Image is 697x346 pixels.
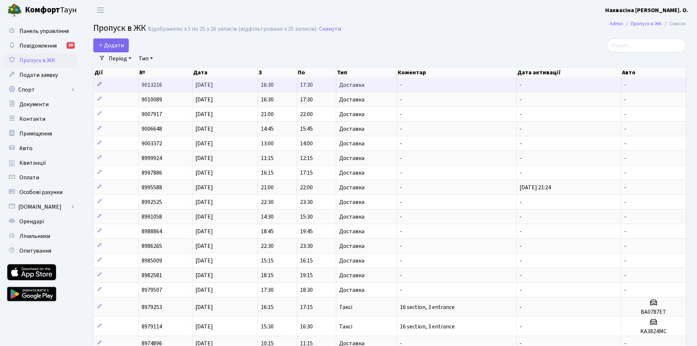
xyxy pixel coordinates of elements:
th: По [297,67,336,78]
a: Авто [4,141,77,156]
span: - [520,213,522,221]
span: Доставка [339,185,364,190]
span: Авто [19,144,33,152]
span: 17:30 [261,286,274,294]
span: Доставка [339,111,364,117]
span: Особові рахунки [19,188,63,196]
a: Особові рахунки [4,185,77,200]
span: - [400,198,402,206]
span: [DATE] [195,183,213,191]
span: Доставка [339,214,364,220]
span: - [624,242,626,250]
span: Доставка [339,126,364,132]
a: Лічильники [4,229,77,243]
span: Доставка [339,170,364,176]
span: Доставка [339,199,364,205]
span: 15:30 [261,323,274,331]
a: Пропуск в ЖК [4,53,77,68]
span: 8991058 [142,213,162,221]
span: 23:30 [300,242,313,250]
span: - [520,169,522,177]
span: - [624,154,626,162]
span: Доставка [339,97,364,103]
span: 18:30 [300,286,313,294]
span: 11:15 [261,154,274,162]
input: Пошук... [607,38,686,52]
span: - [520,227,522,235]
span: Доставка [339,258,364,264]
span: - [520,198,522,206]
span: 9003372 [142,139,162,148]
a: Подати заявку [4,68,77,82]
span: 15:45 [300,125,313,133]
span: 22:30 [261,242,274,250]
th: Авто [621,67,686,78]
span: [DATE] [195,198,213,206]
span: - [624,286,626,294]
span: 22:00 [300,110,313,118]
th: № [139,67,192,78]
span: Приміщення [19,130,52,138]
span: [DATE] [195,271,213,279]
span: 23:30 [300,198,313,206]
span: - [624,213,626,221]
span: 13:00 [261,139,274,148]
span: Пропуск в ЖК [19,56,55,64]
span: 17:30 [300,81,313,89]
a: Панель управління [4,24,77,38]
span: - [624,183,626,191]
a: Тип [136,52,156,65]
a: Оплати [4,170,77,185]
span: Панель управління [19,27,69,35]
span: - [520,257,522,265]
span: [DATE] [195,96,213,104]
span: 16:30 [300,323,313,331]
b: Комфорт [25,4,60,16]
span: Доставка [339,82,364,88]
th: З [258,67,297,78]
span: Доставка [339,272,364,278]
span: [DATE] [195,110,213,118]
span: - [520,303,522,311]
span: - [400,139,402,148]
span: 17:15 [300,169,313,177]
span: - [624,198,626,206]
span: [DATE] [195,303,213,311]
a: Наквасіна [PERSON_NAME]. О. [605,6,688,15]
span: - [520,125,522,133]
a: Орендарі [4,214,77,229]
div: Відображено з 1 по 25 з 26 записів (відфільтровано з 25 записів). [148,26,318,33]
a: Додати [93,38,129,52]
a: Скинути [319,26,341,33]
span: 16:15 [300,257,313,265]
span: 8988864 [142,227,162,235]
span: 17:15 [300,303,313,311]
span: 16:15 [261,169,274,177]
span: 12:15 [300,154,313,162]
span: 8979253 [142,303,162,311]
span: Доставка [339,155,364,161]
span: - [624,96,626,104]
span: 18:45 [261,227,274,235]
span: Пропуск в ЖК [93,22,146,34]
span: - [400,125,402,133]
span: 16:15 [261,303,274,311]
span: - [624,271,626,279]
span: - [400,286,402,294]
a: Пропуск в ЖК [631,20,662,27]
span: 15:15 [261,257,274,265]
span: [DATE] [195,125,213,133]
span: 17:30 [300,96,313,104]
span: 21:00 [261,183,274,191]
a: Admin [610,20,623,27]
span: - [520,242,522,250]
span: [DATE] [195,323,213,331]
span: Оплати [19,174,39,182]
span: - [624,125,626,133]
span: 8995588 [142,183,162,191]
span: 8982581 [142,271,162,279]
span: [DATE] [195,154,213,162]
span: Контакти [19,115,45,123]
span: 14:30 [261,213,274,221]
span: Доставка [339,287,364,293]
